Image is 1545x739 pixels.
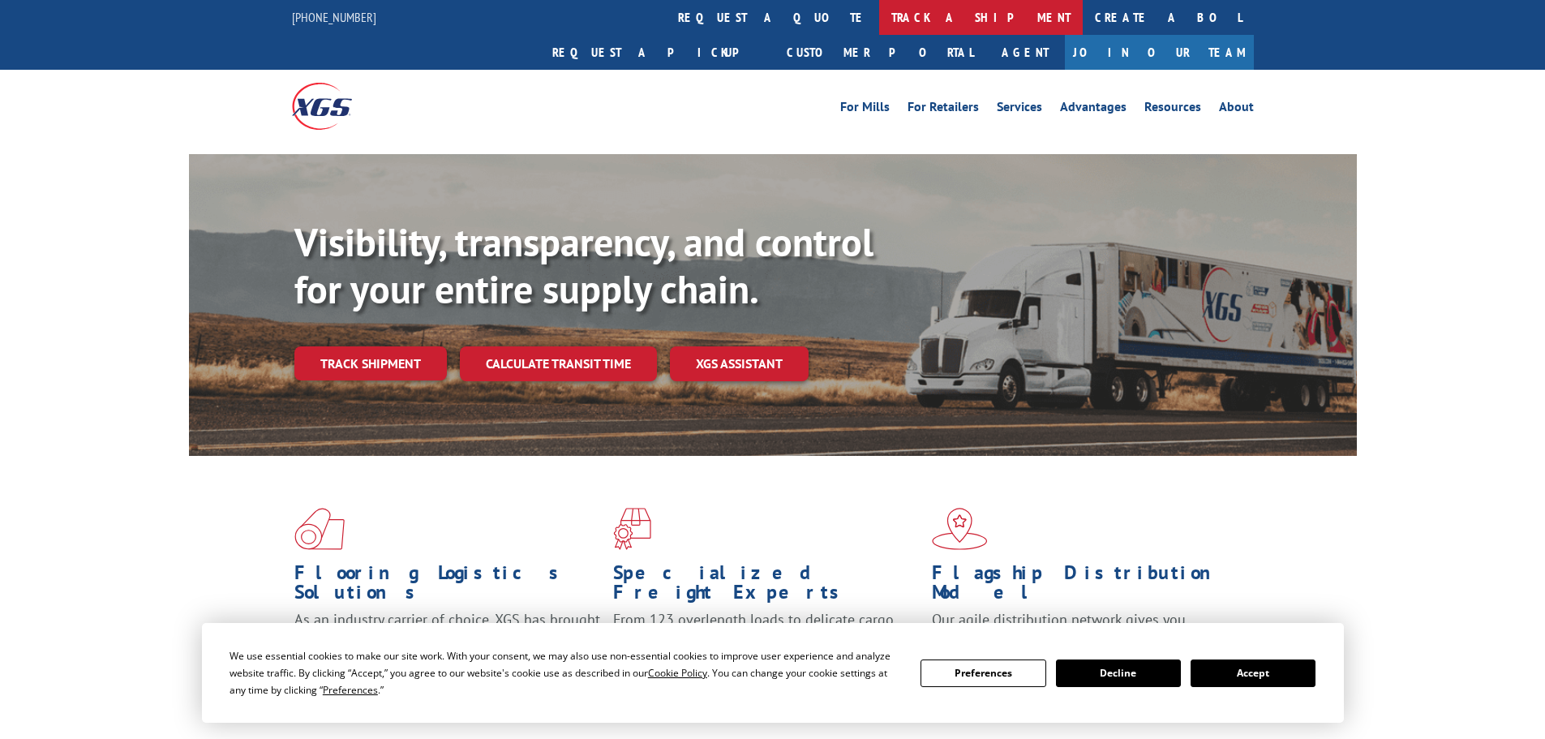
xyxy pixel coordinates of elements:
button: Preferences [921,660,1045,687]
span: Cookie Policy [648,666,707,680]
a: Services [997,101,1042,118]
a: Customer Portal [775,35,985,70]
a: For Retailers [908,101,979,118]
a: Advantages [1060,101,1127,118]
div: Cookie Consent Prompt [202,623,1344,723]
h1: Flooring Logistics Solutions [294,563,601,610]
span: As an industry carrier of choice, XGS has brought innovation and dedication to flooring logistics... [294,610,600,668]
p: From 123 overlength loads to delicate cargo, our experienced staff knows the best way to move you... [613,610,920,682]
a: About [1219,101,1254,118]
span: Our agile distribution network gives you nationwide inventory management on demand. [932,610,1230,648]
h1: Flagship Distribution Model [932,563,1238,610]
b: Visibility, transparency, and control for your entire supply chain. [294,217,873,314]
a: Agent [985,35,1065,70]
a: Request a pickup [540,35,775,70]
div: We use essential cookies to make our site work. With your consent, we may also use non-essential ... [230,647,901,698]
img: xgs-icon-flagship-distribution-model-red [932,508,988,550]
a: Track shipment [294,346,447,380]
button: Accept [1191,660,1315,687]
span: Preferences [323,683,378,697]
a: Calculate transit time [460,346,657,381]
img: xgs-icon-total-supply-chain-intelligence-red [294,508,345,550]
a: XGS ASSISTANT [670,346,809,381]
h1: Specialized Freight Experts [613,563,920,610]
a: [PHONE_NUMBER] [292,9,376,25]
button: Decline [1056,660,1181,687]
a: Resources [1144,101,1201,118]
a: Join Our Team [1065,35,1254,70]
a: For Mills [840,101,890,118]
img: xgs-icon-focused-on-flooring-red [613,508,651,550]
